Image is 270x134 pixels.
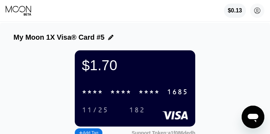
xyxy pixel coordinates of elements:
div: $0.13 [228,7,242,14]
div: My Moon 1X Visa® Card #5 [13,33,105,41]
div: 182 [124,104,150,116]
div: 11/25 [82,106,108,115]
div: $1.70 [82,57,188,73]
div: 1685 [167,88,188,96]
div: $0.13 [224,4,246,18]
iframe: Button to launch messaging window [242,106,264,128]
div: 11/25 [77,104,114,116]
div: 182 [129,106,145,115]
